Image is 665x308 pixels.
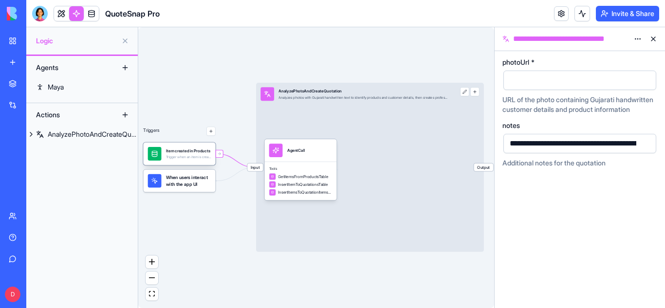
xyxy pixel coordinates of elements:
[31,107,109,123] div: Actions
[264,139,336,200] div: AgentCallToolsGetItemsFromProductsTableInsertItemToQuotationsTableInsertItemsToQuotationItemsTable
[143,143,215,165] div: Item created in ProductsTrigger when an item is created in the Products table
[474,163,493,171] span: Output
[48,129,138,139] div: AnalyzePhotoAndCreateQuotation
[26,127,138,142] a: AnalyzePhotoAndCreateQuotation
[278,190,332,196] span: InsertItemsToQuotationItemsTable
[48,82,64,92] div: Maya
[247,163,263,171] span: Input
[287,147,305,153] div: AgentCall
[166,174,211,188] span: When users interact with the app UI
[143,169,215,192] div: When users interact with the app UI
[217,154,255,167] g: Edge from 68c8e3a57f460801421dd06c to 68c82e4d6c4bf95d9c6d7ba2
[166,155,211,159] div: Trigger when an item is created in the Products table
[278,95,447,100] div: Analyzes photos with Gujarati handwritten text to identify products and customer details, then cr...
[217,167,255,181] g: Edge from UI_TRIGGERS to 68c82e4d6c4bf95d9c6d7ba2
[502,59,529,66] span: photoUrl
[143,127,159,136] p: Triggers
[502,122,520,129] span: notes
[269,166,332,171] span: Tools
[5,287,20,302] span: D
[146,288,158,301] button: fit view
[502,158,657,168] div: Additional notes for the quotation
[166,148,211,154] div: Item created in Products
[105,8,160,19] span: QuoteSnap Pro
[7,7,67,20] img: logo
[278,89,447,94] div: AnalyzePhotoAndCreateQuotation
[31,60,109,75] div: Agents
[278,174,328,180] span: GetItemsFromProductsTable
[146,255,158,269] button: zoom in
[146,272,158,285] button: zoom out
[278,181,328,187] span: InsertItemToQuotationsTable
[36,36,117,46] span: Logic
[596,6,659,21] button: Invite & Share
[26,79,138,95] a: Maya
[143,109,215,192] div: Triggers
[502,95,657,114] div: URL of the photo containing Gujarati handwritten customer details and product information
[256,83,484,252] div: InputAnalyzePhotoAndCreateQuotationAnalyzes photos with Gujarati handwritten text to identify pro...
